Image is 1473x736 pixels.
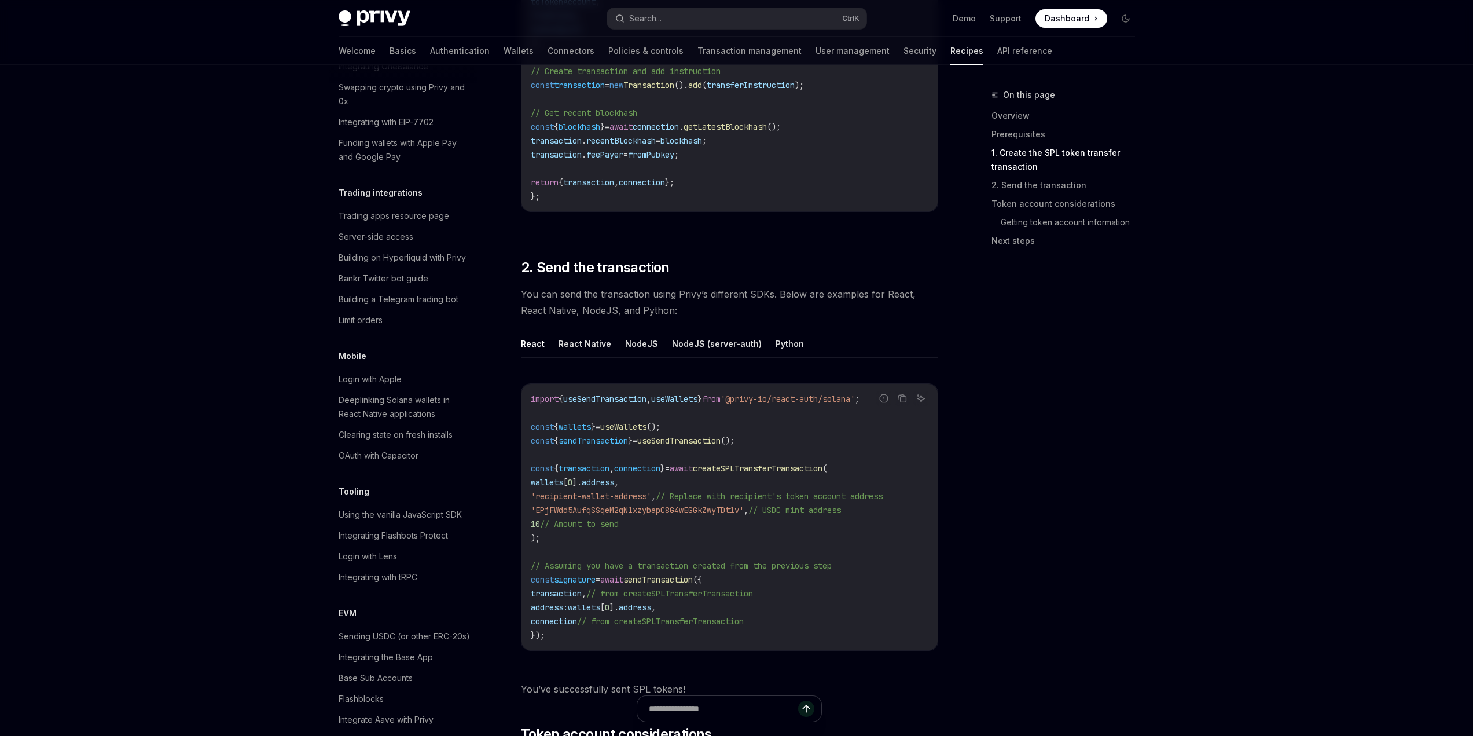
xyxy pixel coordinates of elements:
[608,37,684,65] a: Policies & controls
[531,533,540,543] span: );
[674,149,679,160] span: ;
[953,13,976,24] a: Demo
[619,177,665,188] span: connection
[609,122,633,132] span: await
[559,330,611,357] button: React Native
[339,313,383,327] div: Limit orders
[339,713,434,727] div: Integrate Aave with Privy
[651,491,656,501] span: ,
[339,570,417,584] div: Integrating with tRPC
[614,177,619,188] span: ,
[559,463,609,474] span: transaction
[339,449,418,463] div: OAuth with Capacitor
[531,561,832,571] span: // Assuming you have a transaction created from the previous step
[651,394,697,404] span: useWallets
[633,435,637,446] span: =
[329,247,477,268] a: Building on Hyperliquid with Privy
[339,650,433,664] div: Integrating the Base App
[822,463,827,474] span: (
[531,394,559,404] span: import
[646,394,651,404] span: ,
[339,292,458,306] div: Building a Telegram trading bot
[339,37,376,65] a: Welcome
[329,77,477,112] a: Swapping crypto using Privy and 0x
[997,37,1052,65] a: API reference
[559,394,563,404] span: {
[674,80,688,90] span: ().
[702,394,721,404] span: from
[339,550,397,563] div: Login with Lens
[693,574,702,585] span: ({
[1045,13,1089,24] span: Dashboard
[628,149,674,160] span: fromPubkey
[688,80,702,90] span: add
[605,122,609,132] span: =
[531,177,559,188] span: return
[633,122,679,132] span: connection
[329,689,477,709] a: Flashblocks
[1001,213,1144,232] a: Getting token account information
[605,602,609,613] span: 0
[329,567,477,588] a: Integrating with tRPC
[329,206,477,226] a: Trading apps resource page
[684,122,767,132] span: getLatestBlockhash
[329,626,477,647] a: Sending USDC (or other ERC-20s)
[577,616,744,627] span: // from createSPLTransferTransaction
[776,330,804,357] button: Python
[767,122,781,132] span: ();
[842,14,859,23] span: Ctrl K
[600,602,605,613] span: [
[656,136,660,146] span: =
[707,80,795,90] span: transferInstruction
[795,80,804,90] span: );
[582,149,586,160] span: .
[329,390,477,424] a: Deeplinking Solana wallets in React Native applications
[582,477,614,488] span: address
[816,37,890,65] a: User management
[339,529,448,543] div: Integrating Flashbots Protect
[563,477,568,488] span: [
[629,12,662,25] div: Search...
[531,136,582,146] span: transaction
[554,435,559,446] span: {
[582,136,586,146] span: .
[559,422,591,432] span: wallets
[625,330,658,357] button: NodeJS
[329,647,477,668] a: Integrating the Base App
[531,149,582,160] span: transaction
[521,286,938,318] span: You can send the transaction using Privy’s different SDKs. Below are examples for React, React Na...
[531,477,563,488] span: wallets
[991,195,1144,213] a: Token account considerations
[660,136,702,146] span: blockhash
[521,330,545,357] button: React
[586,588,753,599] span: // from createSPLTransferTransaction
[339,349,366,363] h5: Mobile
[646,422,660,432] span: ();
[559,435,628,446] span: sendTransaction
[531,588,582,599] span: transaction
[329,525,477,546] a: Integrating Flashbots Protect
[339,485,369,499] h5: Tooling
[329,268,477,289] a: Bankr Twitter bot guide
[531,616,577,627] span: connection
[521,258,670,277] span: 2. Send the transaction
[628,435,633,446] span: }
[614,463,660,474] span: connection
[991,232,1144,250] a: Next steps
[554,80,605,90] span: transaction
[329,668,477,689] a: Base Sub Accounts
[582,588,586,599] span: ,
[563,177,614,188] span: transaction
[339,606,357,620] h5: EVM
[339,115,434,129] div: Integrating with EIP-7702
[605,80,609,90] span: =
[568,602,600,613] span: wallets
[600,574,623,585] span: await
[430,37,490,65] a: Authentication
[679,122,684,132] span: .
[568,477,572,488] span: 0
[991,107,1144,125] a: Overview
[554,574,596,585] span: signature
[504,37,534,65] a: Wallets
[531,630,545,640] span: });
